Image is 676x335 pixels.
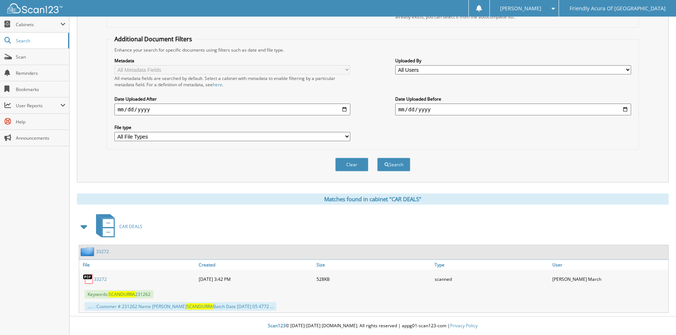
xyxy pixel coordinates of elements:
[335,158,368,171] button: Clear
[111,47,634,53] div: Enhance your search for specific documents using filters such as date and file type.
[16,86,66,93] span: Bookmarks
[197,272,315,286] div: [DATE] 3:42 PM
[109,291,135,297] span: SCANDURRA
[16,135,66,141] span: Announcements
[16,102,60,109] span: User Reports
[83,273,94,285] img: PDF.png
[96,248,109,255] a: 33272
[114,124,350,130] label: File type
[70,317,676,335] div: © [DATE]-[DATE] [DOMAIN_NAME]. All rights reserved | appg01-scan123-com |
[315,272,432,286] div: 528KB
[94,276,107,282] a: 33272
[500,6,541,11] span: [PERSON_NAME]
[16,54,66,60] span: Scan
[16,119,66,125] span: Help
[187,303,213,310] span: SCANDURRA
[213,81,222,88] a: here
[395,96,631,102] label: Date Uploaded Before
[79,260,197,270] a: File
[92,212,142,241] a: CAR DEALS
[395,104,631,115] input: end
[114,75,350,88] div: All metadata fields are searched by default. Select a cabinet with metadata to enable filtering b...
[16,21,60,28] span: Cabinets
[433,272,551,286] div: scanned
[377,158,410,171] button: Search
[16,38,64,44] span: Search
[197,260,315,270] a: Created
[315,260,432,270] a: Size
[450,322,478,329] a: Privacy Policy
[433,260,551,270] a: Type
[85,290,153,299] span: Keywords: 231262
[114,96,350,102] label: Date Uploaded After
[268,322,286,329] span: Scan123
[111,35,196,43] legend: Additional Document Filters
[85,302,276,311] div: ..... : Customer # 231262 Name [PERSON_NAME] Batch Date [DATE] 05 4772 ...
[570,6,666,11] span: Friendly Acura Of [GEOGRAPHIC_DATA]
[551,260,668,270] a: User
[16,70,66,76] span: Reminders
[77,193,669,205] div: Matches found in cabinet "CAR DEALS"
[81,247,96,256] img: folder2.png
[7,3,63,13] img: scan123-logo-white.svg
[551,272,668,286] div: [PERSON_NAME] March
[395,57,631,64] label: Uploaded By
[114,104,350,115] input: start
[119,223,142,230] span: CAR DEALS
[639,300,676,335] iframe: Chat Widget
[114,57,350,64] label: Metadata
